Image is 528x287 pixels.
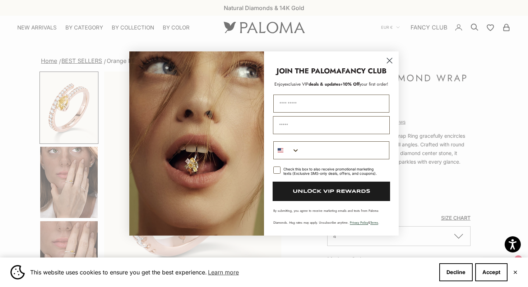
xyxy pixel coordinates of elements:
span: Enjoy [274,81,284,87]
a: Privacy Policy [350,220,368,225]
div: Check this box to also receive promotional marketing texts (Exclusive SMS-only deals, offers, and... [283,167,381,176]
button: Accept [475,263,508,281]
input: First Name [273,95,389,113]
input: Email [273,116,390,134]
img: Cookie banner [10,265,25,279]
span: 10% Off [343,81,360,87]
button: Decline [439,263,473,281]
p: By submitting, you agree to receive marketing emails and texts from Paloma Diamonds. Msg rates ma... [273,208,389,225]
strong: JOIN THE PALOMA [277,66,342,76]
span: + your first order! [340,81,388,87]
a: Terms [370,220,378,225]
button: UNLOCK VIP REWARDS [273,182,390,201]
span: & . [350,220,379,225]
span: This website uses cookies to ensure you get the best experience. [30,267,434,278]
a: Learn more [207,267,240,278]
span: deals & updates [284,81,340,87]
strong: FANCY CLUB [342,66,386,76]
button: Close dialog [383,54,396,67]
span: exclusive VIP [284,81,309,87]
img: United States [278,147,283,153]
button: Close [513,270,518,274]
img: Loading... [129,51,264,236]
button: Search Countries [274,142,300,159]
